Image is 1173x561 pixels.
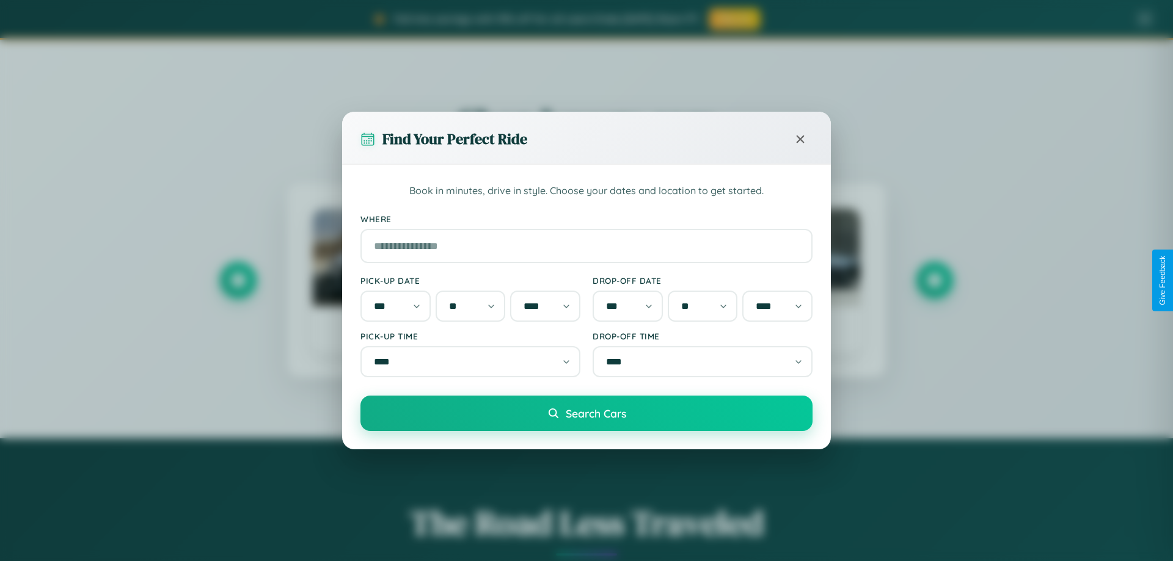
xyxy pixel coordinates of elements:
[360,396,813,431] button: Search Cars
[360,331,580,341] label: Pick-up Time
[566,407,626,420] span: Search Cars
[360,214,813,224] label: Where
[593,331,813,341] label: Drop-off Time
[382,129,527,149] h3: Find Your Perfect Ride
[593,275,813,286] label: Drop-off Date
[360,183,813,199] p: Book in minutes, drive in style. Choose your dates and location to get started.
[360,275,580,286] label: Pick-up Date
